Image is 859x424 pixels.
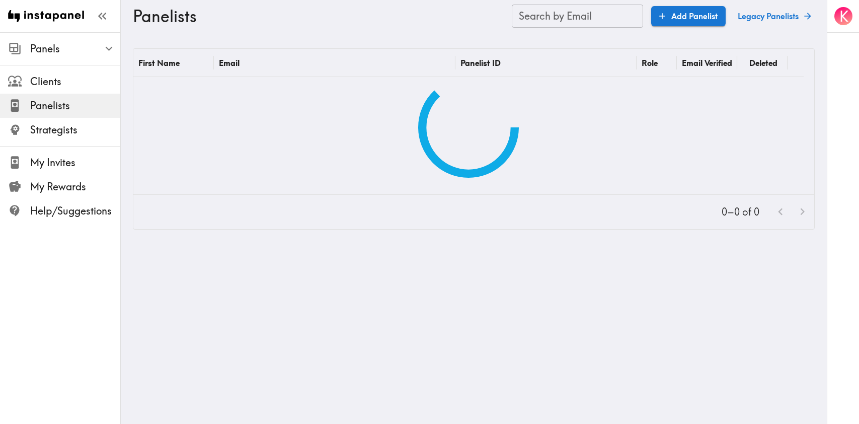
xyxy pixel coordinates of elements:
[642,58,658,68] div: Role
[460,58,501,68] div: Panelist ID
[30,180,120,194] span: My Rewards
[30,99,120,113] span: Panelists
[30,156,120,170] span: My Invites
[682,58,732,68] div: Email Verified
[219,58,240,68] div: Email
[30,204,120,218] span: Help/Suggestions
[734,6,815,26] a: Legacy Panelists
[30,123,120,137] span: Strategists
[30,42,120,56] span: Panels
[833,6,853,26] button: K
[749,58,777,68] div: Deleted
[651,6,726,26] a: Add Panelist
[133,7,504,26] h3: Panelists
[138,58,180,68] div: First Name
[839,8,848,25] span: K
[722,205,759,219] p: 0–0 of 0
[30,75,120,89] span: Clients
